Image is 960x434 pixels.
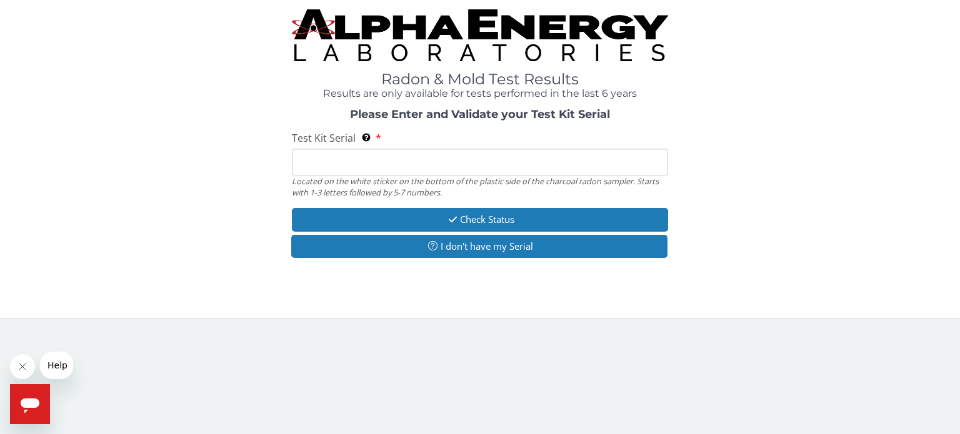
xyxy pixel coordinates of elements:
[10,354,35,379] iframe: Close message
[350,107,610,121] strong: Please Enter and Validate your Test Kit Serial
[292,88,668,99] h4: Results are only available for tests performed in the last 6 years
[291,235,667,258] button: I don't have my Serial
[40,352,73,379] iframe: Message from company
[292,71,668,87] h1: Radon & Mold Test Results
[292,9,668,61] img: TightCrop.jpg
[292,208,668,231] button: Check Status
[10,384,50,424] iframe: Button to launch messaging window
[292,175,668,199] div: Located on the white sticker on the bottom of the plastic side of the charcoal radon sampler. Sta...
[292,131,356,145] span: Test Kit Serial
